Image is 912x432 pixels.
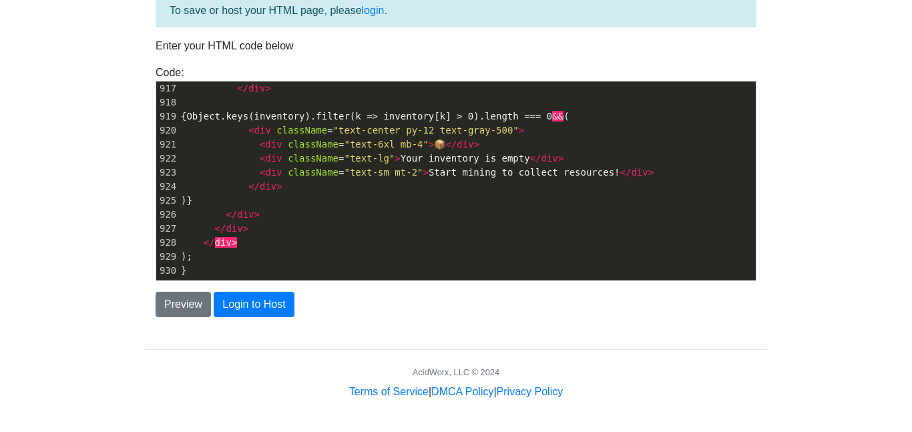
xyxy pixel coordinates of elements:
[558,153,563,164] span: >
[248,83,265,93] span: div
[156,250,178,264] div: 929
[146,65,766,281] div: Code:
[344,153,395,164] span: "text-lg"
[445,139,457,150] span: </
[413,366,499,379] div: AcidWorx, LLC © 2024
[265,153,282,164] span: div
[265,139,282,150] span: div
[429,139,434,150] span: >
[156,194,178,208] div: 925
[276,125,327,136] span: className
[181,139,479,150] span: = 📦
[248,125,254,136] span: <
[288,139,338,150] span: className
[362,5,385,16] a: login
[181,125,524,136] span: =
[519,125,524,136] span: >
[215,237,232,248] span: div
[156,180,178,194] div: 924
[344,167,423,178] span: "text-sm mt-2"
[237,209,254,220] span: div
[215,223,226,234] span: </
[243,223,248,234] span: >
[181,111,569,122] span: {Object.keys(inventory).filter(k => inventory[k] > 0).length === 0 (
[181,265,187,276] span: }
[260,139,265,150] span: <
[260,167,265,178] span: <
[156,222,178,236] div: 927
[349,384,563,400] div: | |
[181,167,654,178] span: = Start mining to collect resources!
[349,386,429,397] a: Terms of Service
[541,153,558,164] span: div
[265,167,282,178] span: div
[156,95,178,110] div: 918
[254,125,271,136] span: div
[260,181,276,192] span: div
[248,181,260,192] span: </
[254,209,260,220] span: >
[156,152,178,166] div: 922
[156,264,178,278] div: 930
[156,38,756,54] p: Enter your HTML code below
[620,167,632,178] span: </
[156,110,178,124] div: 919
[156,138,178,152] div: 921
[226,223,242,234] span: div
[156,292,211,317] button: Preview
[431,386,493,397] a: DMCA Policy
[156,81,178,95] div: 917
[552,111,563,122] span: &&
[648,167,654,178] span: >
[232,237,237,248] span: >
[395,153,400,164] span: >
[457,139,473,150] span: div
[181,251,192,262] span: );
[260,153,265,164] span: <
[474,139,479,150] span: >
[288,167,338,178] span: className
[288,153,338,164] span: className
[237,83,248,93] span: </
[156,124,178,138] div: 920
[214,292,294,317] button: Login to Host
[333,125,519,136] span: "text-center py-12 text-gray-500"
[423,167,429,178] span: >
[265,83,270,93] span: >
[530,153,541,164] span: </
[276,181,282,192] span: >
[156,208,178,222] div: 926
[156,166,178,180] div: 923
[344,139,428,150] span: "text-6xl mb-4"
[181,153,563,164] span: = Your inventory is empty
[156,236,178,250] div: 928
[497,386,563,397] a: Privacy Policy
[204,237,215,248] span: </
[631,167,648,178] span: div
[181,195,192,206] span: )}
[226,209,237,220] span: </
